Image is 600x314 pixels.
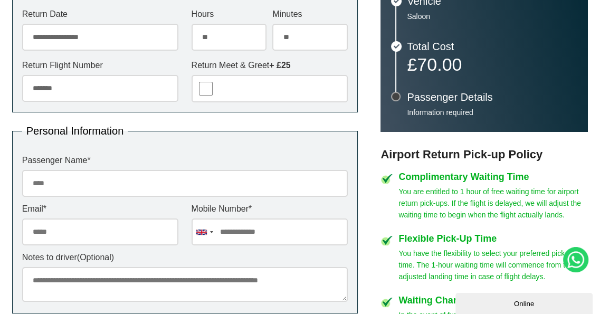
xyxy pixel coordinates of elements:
[417,54,462,74] span: 70.00
[398,172,588,182] h4: Complimentary Waiting Time
[407,57,577,72] p: £
[22,253,348,262] label: Notes to driver
[192,205,348,213] label: Mobile Number
[272,10,347,18] label: Minutes
[398,186,588,221] p: You are entitled to 1 hour of free waiting time for airport return pick-ups. If the flight is del...
[407,108,577,117] p: Information required
[407,12,577,21] p: Saloon
[22,10,178,18] label: Return Date
[22,126,128,136] legend: Personal Information
[398,248,588,282] p: You have the flexibility to select your preferred pick-up time. The 1-hour waiting time will comm...
[407,41,577,52] h3: Total Cost
[398,234,588,243] h4: Flexible Pick-Up Time
[192,10,266,18] label: Hours
[398,296,588,305] h4: Waiting Charges
[380,148,588,161] h3: Airport Return Pick-up Policy
[22,156,348,165] label: Passenger Name
[22,205,178,213] label: Email
[455,291,595,314] iframe: chat widget
[192,61,348,70] label: Return Meet & Greet
[77,253,114,262] span: (Optional)
[22,61,178,70] label: Return Flight Number
[407,92,577,102] h3: Passenger Details
[192,219,216,245] div: United Kingdom: +44
[269,61,290,70] strong: + £25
